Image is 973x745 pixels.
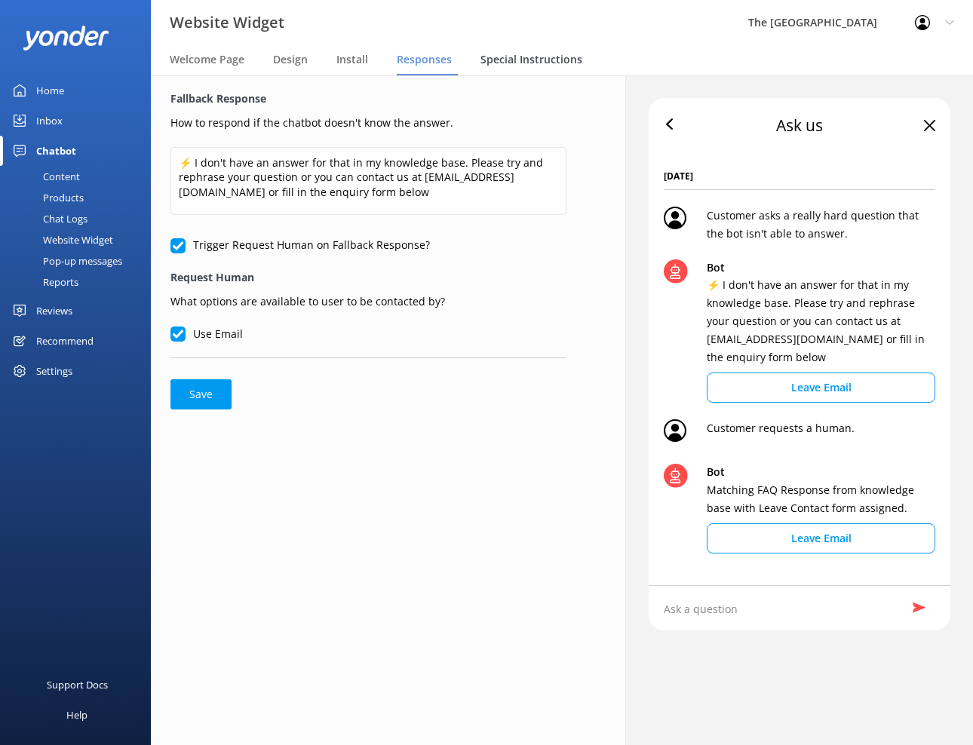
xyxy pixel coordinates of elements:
p: ⚡ I don't have an answer for that in my knowledge base. Please try and rephrase your question or ... [707,276,935,366]
label: Use Email [170,326,243,342]
label: Trigger Request Human on Fallback Response? [170,237,430,253]
div: Settings [36,356,72,386]
a: Chat Logs [9,208,151,229]
a: Pop-up messages [9,250,151,271]
div: Content [9,166,80,187]
div: Products [9,187,84,208]
button: Save [170,379,232,409]
a: Reports [9,271,151,293]
p: Bot [707,464,935,480]
label: Fallback Response [170,90,566,107]
span: Install [336,52,368,67]
textarea: ⚡ I don't have an answer for that in my knowledge base. Please try and rephrase your question or ... [170,147,566,215]
span: Welcome Page [170,52,244,67]
p: Bot [707,259,935,276]
div: Support Docs [47,670,108,700]
div: Inbox [36,106,63,136]
div: Reviews [36,296,72,326]
img: yonder-white-logo.png [23,26,109,51]
p: Customer asks a really hard question that the bot isn't able to answer. [707,207,935,243]
label: Request Human [170,269,566,286]
p: Customer requests a human. [707,419,855,447]
div: Chatbot [36,136,76,166]
div: Website Widget [9,229,113,250]
div: Chat Logs [9,208,87,229]
span: [DATE] [664,169,935,190]
div: Pop-up messages [9,250,122,271]
a: Website Widget [9,229,151,250]
span: Responses [397,52,452,67]
span: Special Instructions [480,52,582,67]
button: Leave Email [707,523,935,553]
div: Home [36,75,64,106]
span: Design [273,52,308,67]
p: Matching FAQ Response from knowledge base with Leave Contact form assigned. [707,481,935,517]
div: Ask us [776,113,823,139]
div: Recommend [36,326,94,356]
h3: Website Widget [170,11,284,35]
div: Reports [9,271,78,293]
p: How to respond if the chatbot doesn't know the answer. [170,111,566,131]
div: Help [66,700,87,730]
p: What options are available to user to be contacted by? [170,290,566,310]
a: Content [9,166,151,187]
button: Leave Email [707,372,935,403]
a: Products [9,187,151,208]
